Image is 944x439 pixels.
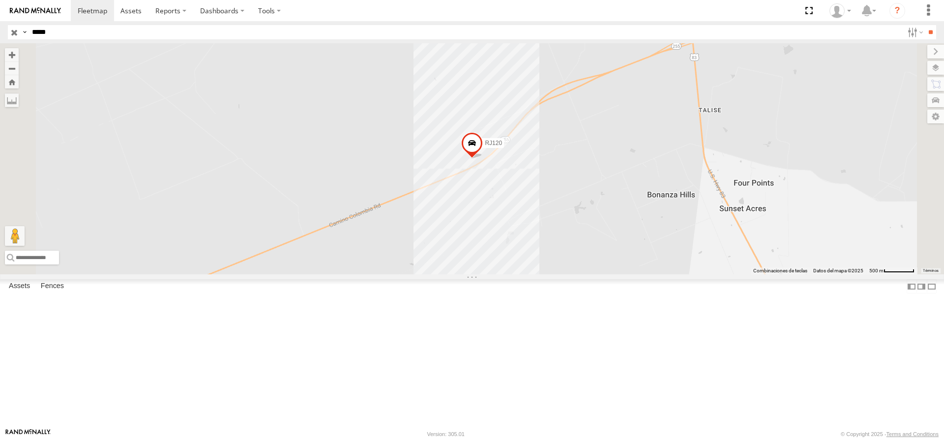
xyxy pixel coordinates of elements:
[927,110,944,123] label: Map Settings
[866,267,917,274] button: Escala del mapa: 500 m por 59 píxeles
[889,3,905,19] i: ?
[904,25,925,39] label: Search Filter Options
[5,48,19,61] button: Zoom in
[813,268,863,273] span: Datos del mapa ©2025
[886,431,939,437] a: Terms and Conditions
[427,431,465,437] div: Version: 305.01
[826,3,855,18] div: Josue Jimenez
[4,280,35,293] label: Assets
[927,279,937,293] label: Hide Summary Table
[485,140,502,146] span: RJ120
[869,268,884,273] span: 500 m
[907,279,916,293] label: Dock Summary Table to the Left
[10,7,61,14] img: rand-logo.svg
[753,267,807,274] button: Combinaciones de teclas
[5,226,25,246] button: Arrastra al hombrecito al mapa para abrir Street View
[5,61,19,75] button: Zoom out
[923,268,939,272] a: Términos
[841,431,939,437] div: © Copyright 2025 -
[5,429,51,439] a: Visit our Website
[36,280,69,293] label: Fences
[5,75,19,88] button: Zoom Home
[21,25,29,39] label: Search Query
[5,93,19,107] label: Measure
[916,279,926,293] label: Dock Summary Table to the Right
